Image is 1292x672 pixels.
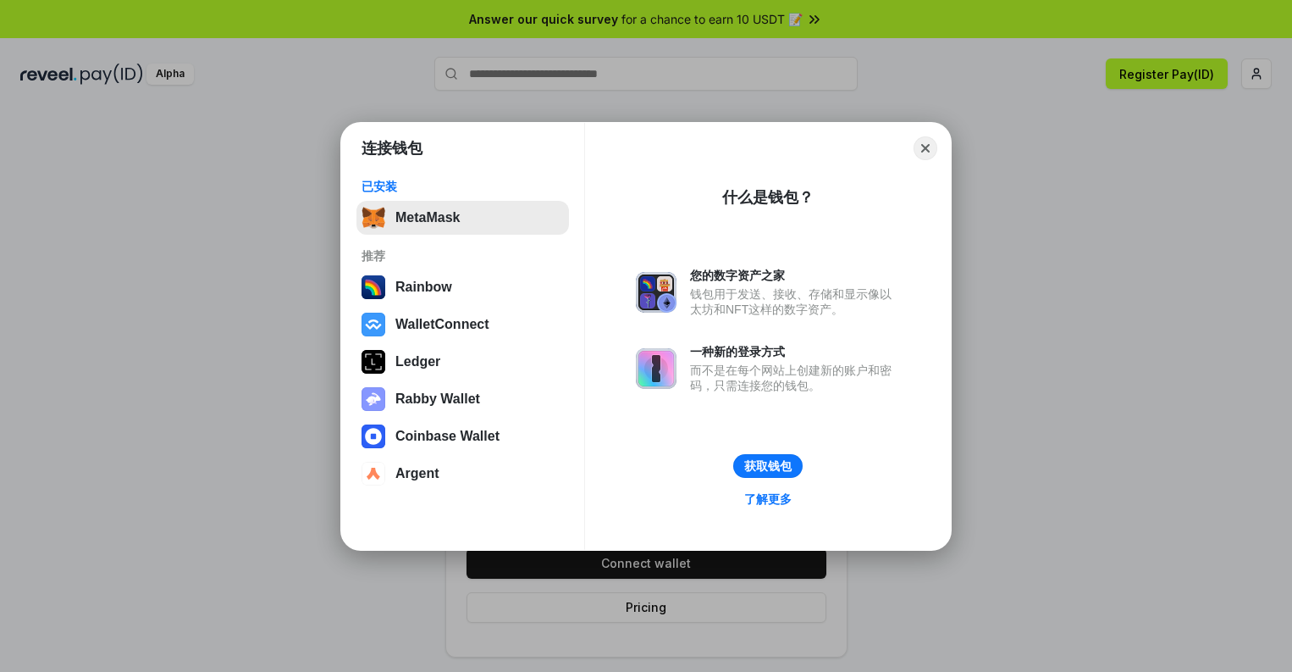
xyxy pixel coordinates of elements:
button: Ledger [356,345,569,379]
div: Argent [395,466,439,481]
div: 了解更多 [744,492,792,507]
h1: 连接钱包 [362,138,422,158]
img: svg+xml,%3Csvg%20xmlns%3D%22http%3A%2F%2Fwww.w3.org%2F2000%2Fsvg%22%20fill%3D%22none%22%20viewBox... [636,348,676,389]
div: Coinbase Wallet [395,429,500,444]
img: svg+xml,%3Csvg%20width%3D%22120%22%20height%3D%22120%22%20viewBox%3D%220%200%20120%20120%22%20fil... [362,275,385,299]
div: Ledger [395,354,440,369]
div: Rabby Wallet [395,392,480,407]
img: svg+xml,%3Csvg%20width%3D%2228%22%20height%3D%2228%22%20viewBox%3D%220%200%2028%2028%22%20fill%3D... [362,462,385,486]
div: 一种新的登录方式 [690,344,900,359]
div: 获取钱包 [744,458,792,474]
button: Rainbow [356,270,569,304]
div: Rainbow [395,280,452,295]
img: svg+xml,%3Csvg%20xmlns%3D%22http%3A%2F%2Fwww.w3.org%2F2000%2Fsvg%22%20fill%3D%22none%22%20viewBox... [636,272,676,313]
div: 而不是在每个网站上创建新的账户和密码，只需连接您的钱包。 [690,363,900,393]
button: Close [914,136,937,160]
button: MetaMask [356,201,569,235]
img: svg+xml,%3Csvg%20width%3D%2228%22%20height%3D%2228%22%20viewBox%3D%220%200%2028%2028%22%20fill%3D... [362,313,385,336]
div: MetaMask [395,210,460,225]
div: 钱包用于发送、接收、存储和显示像以太坊和NFT这样的数字资产。 [690,286,900,317]
div: 已安装 [362,179,564,194]
button: Rabby Wallet [356,382,569,416]
button: WalletConnect [356,308,569,342]
img: svg+xml,%3Csvg%20xmlns%3D%22http%3A%2F%2Fwww.w3.org%2F2000%2Fsvg%22%20width%3D%2228%22%20height%3... [362,350,385,374]
a: 了解更多 [734,488,802,510]
div: 推荐 [362,248,564,264]
img: svg+xml,%3Csvg%20xmlns%3D%22http%3A%2F%2Fwww.w3.org%2F2000%2Fsvg%22%20fill%3D%22none%22%20viewBox... [362,387,385,411]
div: WalletConnect [395,317,489,332]
button: Argent [356,457,569,491]
img: svg+xml,%3Csvg%20fill%3D%22none%22%20height%3D%2233%22%20viewBox%3D%220%200%2035%2033%22%20width%... [362,206,385,230]
button: 获取钱包 [733,454,803,478]
div: 您的数字资产之家 [690,268,900,283]
div: 什么是钱包？ [722,187,814,208]
button: Coinbase Wallet [356,419,569,453]
img: svg+xml,%3Csvg%20width%3D%2228%22%20height%3D%2228%22%20viewBox%3D%220%200%2028%2028%22%20fill%3D... [362,425,385,448]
